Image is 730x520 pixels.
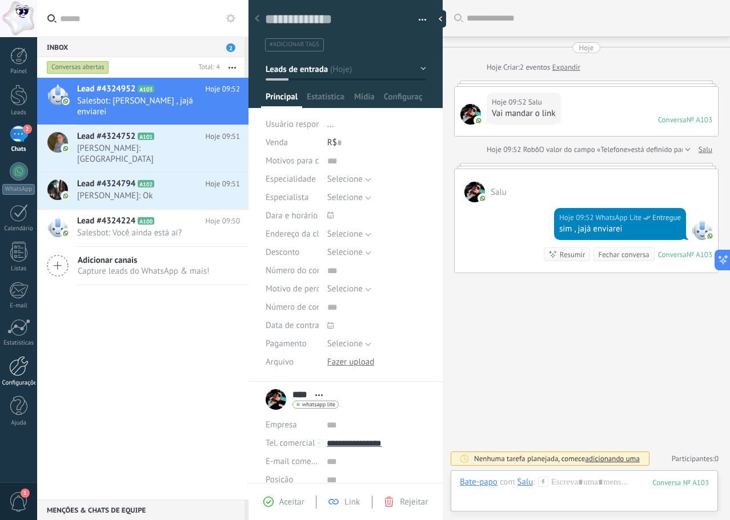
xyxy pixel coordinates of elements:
[327,243,371,262] button: Selecione
[492,108,556,119] div: Vai mandar o link
[699,144,712,155] a: Salu
[2,146,35,153] div: Chats
[266,434,315,453] button: Tel. comercial
[2,109,35,117] div: Leads
[327,247,363,258] span: Selecione
[464,182,485,202] span: Salu
[77,178,135,190] span: Lead #4324794
[37,37,244,57] div: Inbox
[138,217,154,225] span: A100
[479,194,487,202] img: com.amocrm.amocrmwa.svg
[596,212,641,223] span: WhatsApp Lite
[226,43,235,52] span: 2
[559,223,681,235] div: sim , jajá enviarei
[266,317,319,335] div: Data de contrato
[327,335,371,353] button: Selecione
[266,189,319,207] div: Especialista
[327,189,371,207] button: Selecione
[327,229,363,239] span: Selecione
[77,131,135,142] span: Lead #4324752
[327,225,371,243] button: Selecione
[327,280,371,298] button: Selecione
[78,266,210,277] span: Capture leads do WhatsApp & mais!
[523,145,539,154] span: Robô
[47,61,109,74] div: Conversas abertas
[78,255,210,266] span: Adicionar canais
[491,187,507,198] span: Salu
[266,137,288,148] span: Venda
[585,454,639,463] span: adicionando uma
[266,115,319,134] div: Usuário responsável
[266,358,294,366] span: Arquivo
[138,133,154,140] span: A101
[500,477,515,488] span: com
[37,173,248,209] a: Lead #4324794 A102 Hoje 09:51 [PERSON_NAME]: Ok
[435,10,446,27] div: ocultar
[2,184,35,195] div: WhatsApp
[194,62,220,73] div: Total: 4
[266,119,339,130] span: Usuário responsável
[302,402,335,407] span: whatsapp lite
[598,249,649,260] div: Fechar conversa
[266,339,307,348] span: Pagamento
[687,115,712,125] div: № A103
[62,97,70,105] img: com.amocrm.amocrmwa.svg
[327,134,426,152] div: R$
[266,157,343,165] span: Motivos para contato
[528,97,542,108] span: Salu
[487,62,503,73] div: Hoje
[266,91,298,108] span: Principal
[266,175,316,183] span: Especialidade
[62,229,70,237] img: com.amocrm.amocrmwa.svg
[37,78,248,125] a: Lead #4324952 A103 Hoje 09:52 Salesbot: [PERSON_NAME] , jajá enviarei
[206,178,240,190] span: Hoje 09:51
[266,152,319,170] div: Motivos para contato
[2,225,35,233] div: Calendário
[652,212,681,223] span: Entregue
[266,225,319,243] div: Endereço da clínica
[327,170,371,189] button: Selecione
[559,212,596,223] div: Hoje 09:52
[687,250,712,259] div: № A103
[266,262,319,280] div: Número do convênio
[21,489,30,498] span: 1
[266,335,319,353] div: Pagamento
[266,285,325,293] span: Motivo de perda
[77,215,135,227] span: Lead #4324224
[266,471,318,489] div: Posição
[327,119,334,130] span: ...
[354,91,375,108] span: Mídia
[2,379,35,387] div: Configurações
[475,117,483,125] img: com.amocrm.amocrmwa.svg
[492,97,528,108] div: Hoje 09:52
[138,180,154,187] span: A102
[138,85,154,93] span: A103
[270,41,319,49] span: #adicionar tags
[518,477,534,487] div: Salu
[560,249,585,260] div: Resumir
[23,125,32,134] span: 2
[266,456,327,467] span: E-mail comercial
[62,192,70,200] img: com.amocrm.amocrmwa.svg
[706,232,714,240] img: com.amocrm.amocrmwa.svg
[266,453,318,471] button: E-mail comercial
[279,497,304,507] span: Aceitar
[266,230,336,238] span: Endereço da clínica
[77,143,218,165] span: [PERSON_NAME]: [GEOGRAPHIC_DATA]
[539,144,631,155] span: O valor do campo «Telefone»
[266,475,293,484] span: Posição
[344,497,360,507] span: Link
[266,170,319,189] div: Especialidade
[77,190,218,201] span: [PERSON_NAME]: Ok
[2,302,35,310] div: E-mail
[487,62,580,73] div: Criar:
[520,62,550,73] span: 2 eventos
[266,416,318,434] div: Empresa
[2,265,35,273] div: Listas
[460,104,481,125] span: Salu
[307,91,345,108] span: Estatísticas
[266,207,319,225] div: Dara e horário
[672,454,719,463] a: Participantes:0
[579,42,594,53] div: Hoje
[715,454,719,463] span: 0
